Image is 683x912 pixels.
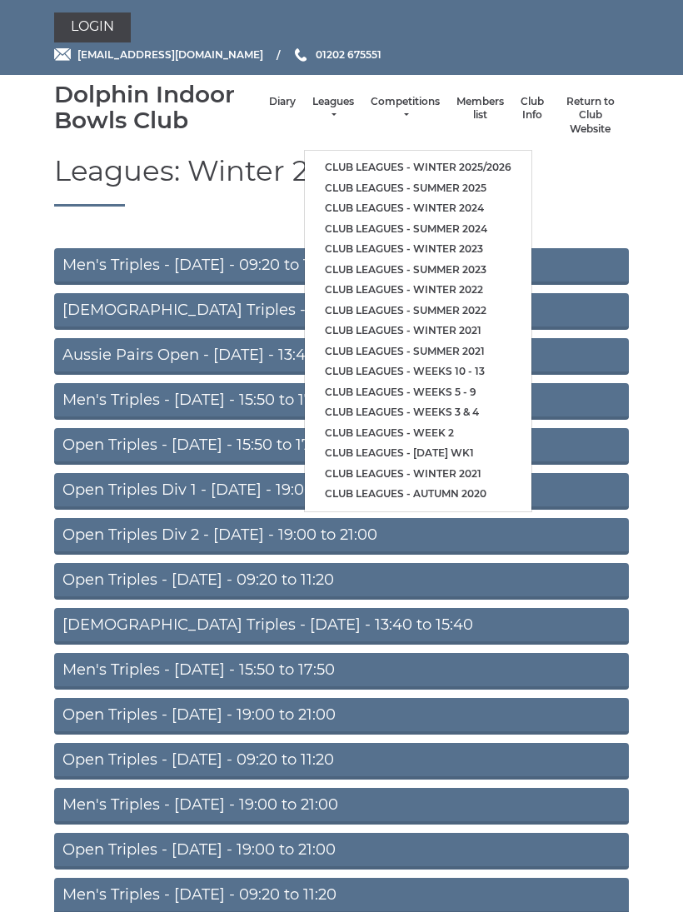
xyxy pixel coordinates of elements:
a: Club leagues - Winter 2021 [305,464,531,485]
a: Open Triples - [DATE] - 19:00 to 21:00 [54,698,629,735]
ul: Leagues [304,150,532,512]
a: Club leagues - Summer 2022 [305,301,531,321]
a: Club leagues - Winter 2024 [305,198,531,219]
a: Return to Club Website [561,95,621,137]
img: Email [54,48,71,61]
a: Club leagues - Weeks 5 - 9 [305,382,531,403]
a: Men's Triples - [DATE] - 15:50 to 17:50 [54,383,629,420]
a: Club leagues - Weeks 10 - 13 [305,361,531,382]
a: Email [EMAIL_ADDRESS][DOMAIN_NAME] [54,47,263,62]
a: Club leagues - Summer 2021 [305,341,531,362]
a: Aussie Pairs Open - [DATE] - 13:40 to 15:40 [54,338,629,375]
a: Open Triples - [DATE] - 09:20 to 11:20 [54,743,629,780]
a: Club Info [521,95,544,122]
a: Men's Triples - [DATE] - 19:00 to 21:00 [54,788,629,825]
a: Login [54,12,131,42]
a: Men's Triples - [DATE] - 09:20 to 11:20 [54,248,629,285]
a: Club leagues - Summer 2023 [305,260,531,281]
a: Members list [456,95,504,122]
a: Club leagues - Autumn 2020 [305,484,531,505]
div: Dolphin Indoor Bowls Club [54,82,261,133]
span: [EMAIL_ADDRESS][DOMAIN_NAME] [77,48,263,61]
a: Club leagues - Winter 2025/2026 [305,157,531,178]
a: Club leagues - Winter 2021 [305,321,531,341]
a: Club leagues - Summer 2024 [305,219,531,240]
a: Club leagues - Week 2 [305,423,531,444]
a: Club leagues - Summer 2025 [305,178,531,199]
a: Open Triples - [DATE] - 09:20 to 11:20 [54,563,629,600]
a: Open Triples Div 2 - [DATE] - 19:00 to 21:00 [54,518,629,555]
a: [DEMOGRAPHIC_DATA] Triples - [DATE] - 11:30 to 13:30 [54,293,629,330]
a: Phone us 01202 675551 [292,47,381,62]
a: Competitions [371,95,440,122]
a: [DEMOGRAPHIC_DATA] Triples - [DATE] - 13:40 to 15:40 [54,608,629,645]
a: Club leagues - Winter 2022 [305,280,531,301]
a: Club leagues - Weeks 3 & 4 [305,402,531,423]
a: Diary [269,95,296,109]
a: Open Triples Div 1 - [DATE] - 19:00 to 21:00 [54,473,629,510]
span: 01202 675551 [316,48,381,61]
a: Club leagues - Winter 2023 [305,239,531,260]
a: Club leagues - [DATE] wk1 [305,443,531,464]
a: Men's Triples - [DATE] - 15:50 to 17:50 [54,653,629,690]
h1: Leagues: Winter 2021 [54,156,629,206]
img: Phone us [295,48,307,62]
a: Open Triples - [DATE] - 15:50 to 17:50 [54,428,629,465]
a: Leagues [312,95,354,122]
a: Open Triples - [DATE] - 19:00 to 21:00 [54,833,629,870]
